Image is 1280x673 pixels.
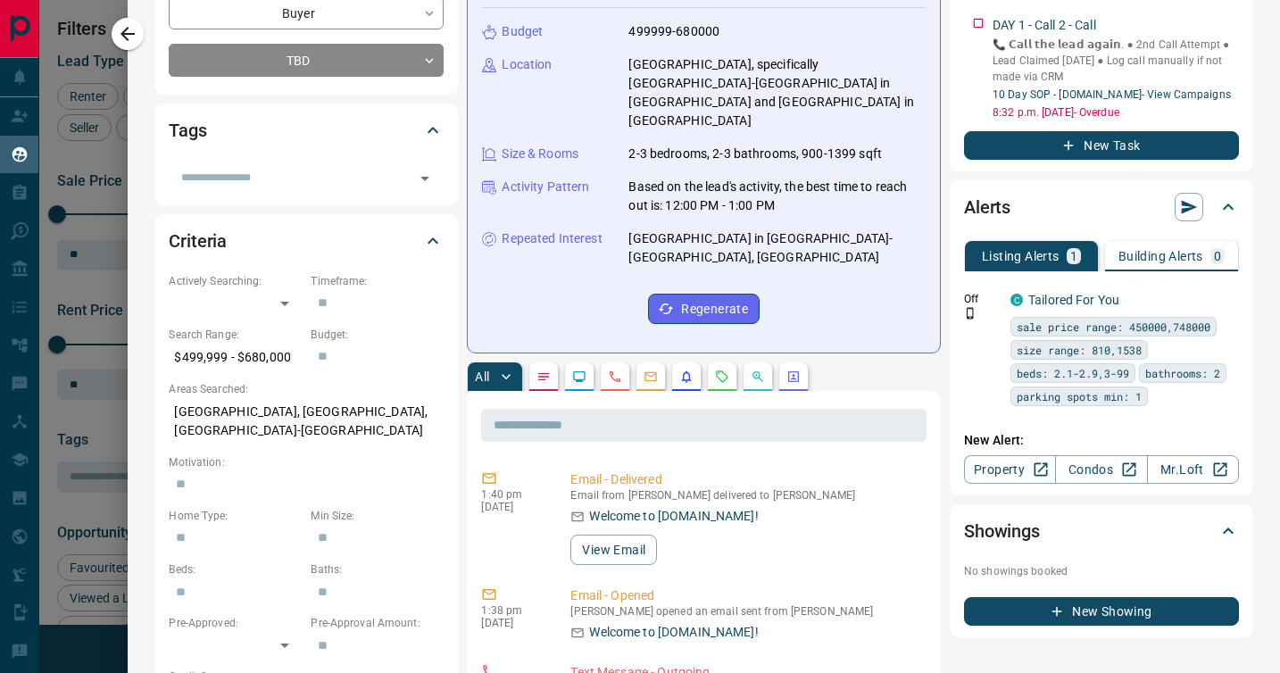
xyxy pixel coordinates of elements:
p: Pre-Approved: [169,615,302,631]
div: Showings [964,510,1239,553]
span: beds: 2.1-2.9,3-99 [1017,364,1129,382]
p: [GEOGRAPHIC_DATA], [GEOGRAPHIC_DATA], [GEOGRAPHIC_DATA]-[GEOGRAPHIC_DATA] [169,397,444,445]
div: Alerts [964,186,1239,228]
button: New Showing [964,597,1239,626]
p: Email - Opened [570,586,919,605]
a: Property [964,455,1056,484]
p: 2-3 bedrooms, 2-3 bathrooms, 900-1399 sqft [628,145,882,163]
button: Regenerate [648,294,760,324]
span: bathrooms: 2 [1145,364,1220,382]
p: 📞 𝗖𝗮𝗹𝗹 𝘁𝗵𝗲 𝗹𝗲𝗮𝗱 𝗮𝗴𝗮𝗶𝗻. ● 2nd Call Attempt ● Lead Claimed [DATE] ‎● Log call manually if not made ... [993,37,1239,85]
p: Pre-Approval Amount: [311,615,444,631]
svg: Lead Browsing Activity [572,370,586,384]
p: 1:40 pm [481,488,544,501]
p: Building Alerts [1118,250,1203,262]
p: 8:32 p.m. [DATE] - Overdue [993,104,1239,120]
p: Activity Pattern [502,178,589,196]
p: Timeframe: [311,273,444,289]
p: Listing Alerts [982,250,1060,262]
svg: Opportunities [751,370,765,384]
div: Tags [169,109,444,152]
div: condos.ca [1010,294,1023,306]
svg: Push Notification Only [964,307,977,320]
span: sale price range: 450000,748000 [1017,318,1210,336]
svg: Agent Actions [786,370,801,384]
p: Home Type: [169,508,302,524]
p: 0 [1214,250,1221,262]
p: Baths: [311,561,444,577]
svg: Notes [536,370,551,384]
button: View Email [570,535,657,565]
p: [DATE] [481,617,544,629]
span: parking spots min: 1 [1017,387,1142,405]
p: New Alert: [964,431,1239,450]
svg: Calls [608,370,622,384]
p: No showings booked [964,563,1239,579]
svg: Requests [715,370,729,384]
p: Based on the lead's activity, the best time to reach out is: 12:00 PM - 1:00 PM [628,178,926,215]
p: Email from [PERSON_NAME] delivered to [PERSON_NAME] [570,489,919,502]
p: 499999-680000 [628,22,719,41]
p: Budget [502,22,543,41]
a: 10 Day SOP - [DOMAIN_NAME]- View Campaigns [993,88,1231,101]
h2: Tags [169,116,206,145]
p: Off [964,291,1000,307]
p: Welcome to [DOMAIN_NAME]! [589,623,758,642]
p: 1 [1070,250,1077,262]
span: size range: 810,1538 [1017,341,1142,359]
p: Min Size: [311,508,444,524]
a: Mr.Loft [1147,455,1239,484]
button: Open [412,166,437,191]
a: Tailored For You [1028,293,1119,307]
p: DAY 1 - Call 2 - Call [993,16,1096,35]
p: All [475,370,489,383]
p: Email - Delivered [570,470,919,489]
p: [GEOGRAPHIC_DATA] in [GEOGRAPHIC_DATA]-[GEOGRAPHIC_DATA], [GEOGRAPHIC_DATA] [628,229,926,267]
p: Welcome to [DOMAIN_NAME]! [589,507,758,526]
h2: Criteria [169,227,227,255]
svg: Emails [644,370,658,384]
p: Repeated Interest [502,229,602,248]
svg: Listing Alerts [679,370,694,384]
p: [DATE] [481,501,544,513]
p: Size & Rooms [502,145,578,163]
p: Budget: [311,327,444,343]
a: Condos [1055,455,1147,484]
div: Criteria [169,220,444,262]
h2: Showings [964,517,1040,545]
p: [GEOGRAPHIC_DATA], specifically [GEOGRAPHIC_DATA]-[GEOGRAPHIC_DATA] in [GEOGRAPHIC_DATA] and [GEO... [628,55,926,130]
p: Beds: [169,561,302,577]
p: $499,999 - $680,000 [169,343,302,372]
div: TBD [169,44,444,77]
p: Motivation: [169,454,444,470]
p: 1:38 pm [481,604,544,617]
h2: Alerts [964,193,1010,221]
p: [PERSON_NAME] opened an email sent from [PERSON_NAME] [570,605,919,618]
p: Actively Searching: [169,273,302,289]
p: Areas Searched: [169,381,444,397]
p: Location [502,55,552,74]
p: Search Range: [169,327,302,343]
button: New Task [964,131,1239,160]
